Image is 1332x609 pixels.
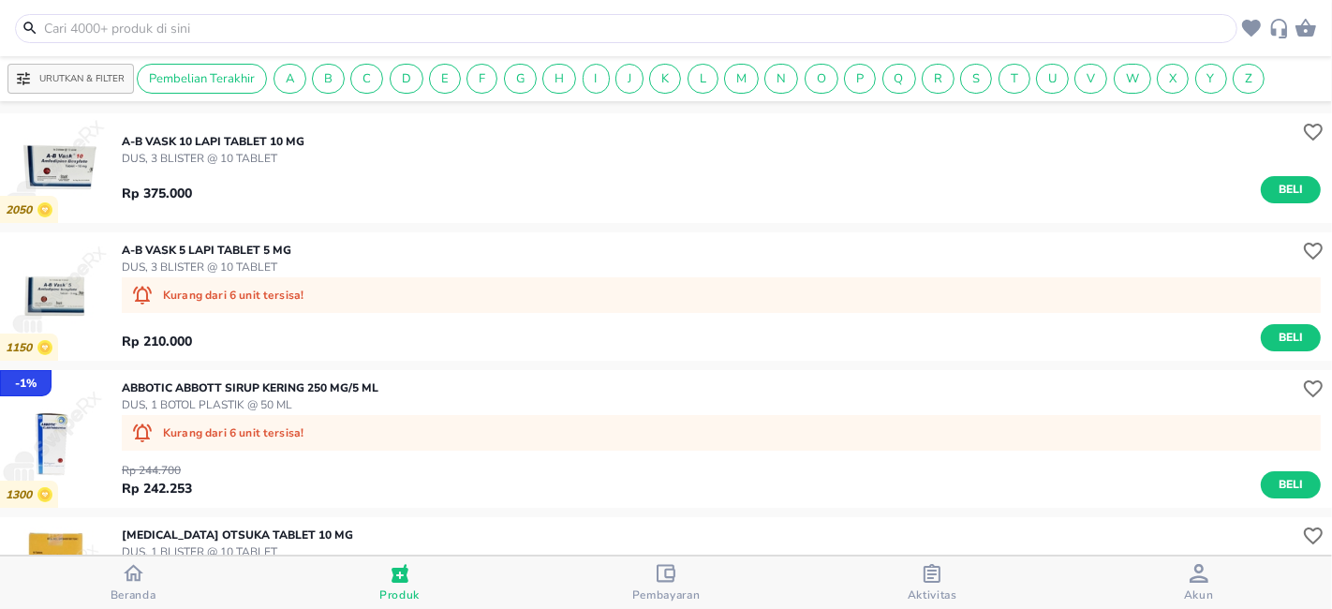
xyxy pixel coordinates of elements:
span: Y [1196,70,1226,87]
span: J [616,70,643,87]
div: B [312,64,345,94]
button: Beli [1261,471,1321,498]
div: V [1074,64,1107,94]
span: D [391,70,422,87]
button: Beli [1261,324,1321,351]
span: W [1115,70,1150,87]
span: A [274,70,305,87]
p: DUS, 1 BLISTER @ 10 TABLET [122,543,353,560]
span: I [584,70,609,87]
span: N [765,70,797,87]
p: 1150 [6,341,37,355]
span: Aktivitas [908,587,957,602]
span: O [806,70,837,87]
button: Aktivitas [799,557,1065,609]
div: K [649,64,681,94]
p: A-B VASK 5 Lapi TABLET 5 MG [122,242,291,259]
p: DUS, 3 BLISTER @ 10 TABLET [122,259,291,275]
div: E [429,64,461,94]
p: 1300 [6,488,37,502]
div: Y [1195,64,1227,94]
span: K [650,70,680,87]
div: D [390,64,423,94]
div: Kurang dari 6 unit tersisa! [122,415,1321,451]
div: F [466,64,497,94]
p: 2050 [6,203,37,217]
span: X [1158,70,1188,87]
p: DUS, 1 BOTOL PLASTIK @ 50 ML [122,396,378,413]
div: M [724,64,759,94]
span: Pembayaran [632,587,701,602]
span: V [1075,70,1106,87]
div: I [583,64,610,94]
span: P [845,70,875,87]
span: H [543,70,575,87]
div: R [922,64,955,94]
span: M [725,70,758,87]
button: Pembayaran [533,557,799,609]
span: B [313,70,344,87]
button: Urutkan & Filter [7,64,134,94]
span: S [961,70,991,87]
span: U [1037,70,1068,87]
span: E [430,70,460,87]
span: Beranda [111,587,156,602]
span: T [999,70,1029,87]
span: Beli [1275,180,1307,200]
div: N [764,64,798,94]
span: Produk [379,587,420,602]
button: Produk [266,557,532,609]
p: Rp 210.000 [122,332,192,351]
p: ABBOTIC Abbott SIRUP KERING 250 MG/5 ML [122,379,378,396]
div: Kurang dari 6 unit tersisa! [122,277,1321,313]
div: Q [882,64,916,94]
div: X [1157,64,1189,94]
button: Akun [1066,557,1332,609]
p: Rp 375.000 [122,184,192,203]
div: Pembelian Terakhir [137,64,267,94]
div: A [274,64,306,94]
div: G [504,64,537,94]
span: F [467,70,496,87]
div: S [960,64,992,94]
button: Beli [1261,176,1321,203]
span: L [688,70,718,87]
p: Urutkan & Filter [39,72,125,86]
div: P [844,64,876,94]
p: DUS, 3 BLISTER @ 10 TABLET [122,150,304,167]
span: Akun [1184,587,1214,602]
span: G [505,70,536,87]
div: H [542,64,576,94]
p: Rp 242.253 [122,479,192,498]
span: Beli [1275,475,1307,495]
input: Cari 4000+ produk di sini [42,19,1233,38]
p: Rp 244.700 [122,462,192,479]
div: U [1036,64,1069,94]
div: L [688,64,718,94]
div: Z [1233,64,1265,94]
div: W [1114,64,1151,94]
span: Beli [1275,328,1307,348]
p: [MEDICAL_DATA] Otsuka TABLET 10 MG [122,527,353,543]
div: J [615,64,644,94]
p: A-B VASK 10 Lapi TABLET 10 MG [122,133,304,150]
p: - 1 % [15,375,37,392]
div: C [350,64,383,94]
div: O [805,64,838,94]
span: Q [883,70,915,87]
div: T [999,64,1030,94]
span: Z [1234,70,1264,87]
span: R [923,70,954,87]
span: C [351,70,382,87]
span: Pembelian Terakhir [138,70,266,87]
